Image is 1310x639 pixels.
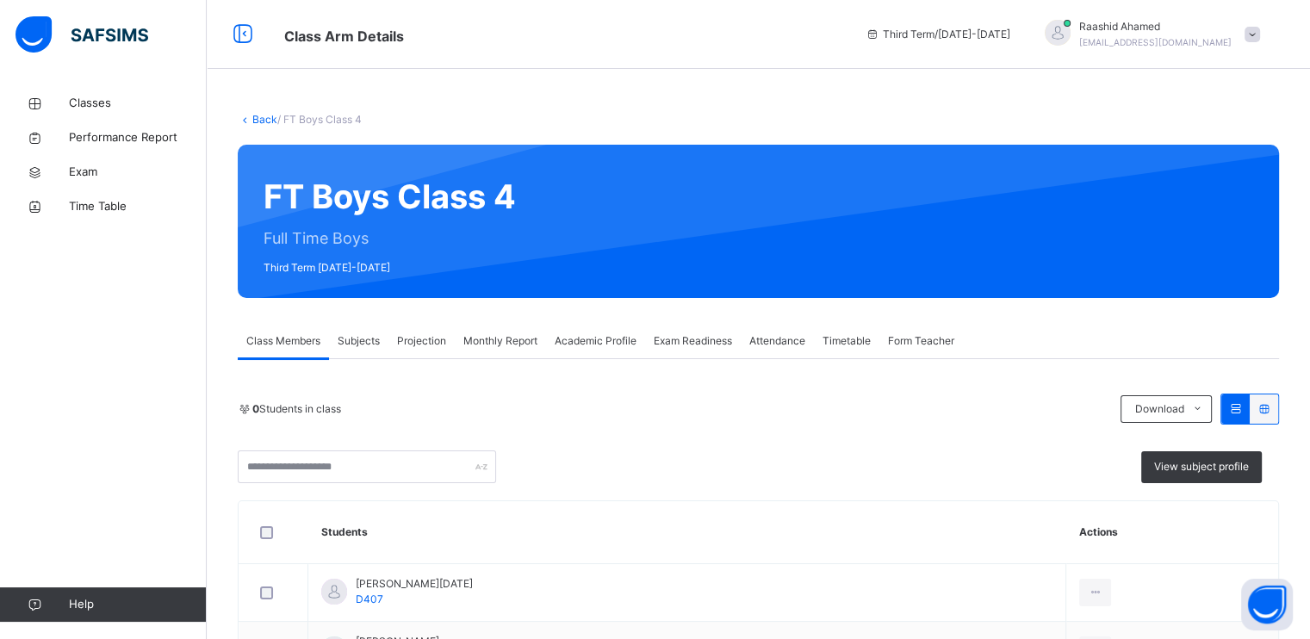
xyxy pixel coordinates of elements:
[69,129,207,146] span: Performance Report
[749,333,805,349] span: Attendance
[1154,459,1249,475] span: View subject profile
[866,27,1010,42] span: session/term information
[888,333,954,349] span: Form Teacher
[463,333,537,349] span: Monthly Report
[1028,19,1269,50] div: RaashidAhamed
[69,198,207,215] span: Time Table
[69,596,206,613] span: Help
[338,333,380,349] span: Subjects
[356,592,383,605] span: D407
[1241,579,1293,630] button: Open asap
[16,16,148,53] img: safsims
[69,164,207,181] span: Exam
[356,576,473,592] span: [PERSON_NAME][DATE]
[308,501,1066,564] th: Students
[69,95,207,112] span: Classes
[252,402,259,415] b: 0
[252,401,341,417] span: Students in class
[1079,37,1232,47] span: [EMAIL_ADDRESS][DOMAIN_NAME]
[1134,401,1183,417] span: Download
[1079,19,1232,34] span: Raashid Ahamed
[252,113,277,126] a: Back
[277,113,362,126] span: / FT Boys Class 4
[1066,501,1278,564] th: Actions
[555,333,636,349] span: Academic Profile
[823,333,871,349] span: Timetable
[654,333,732,349] span: Exam Readiness
[246,333,320,349] span: Class Members
[397,333,446,349] span: Projection
[284,28,404,45] span: Class Arm Details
